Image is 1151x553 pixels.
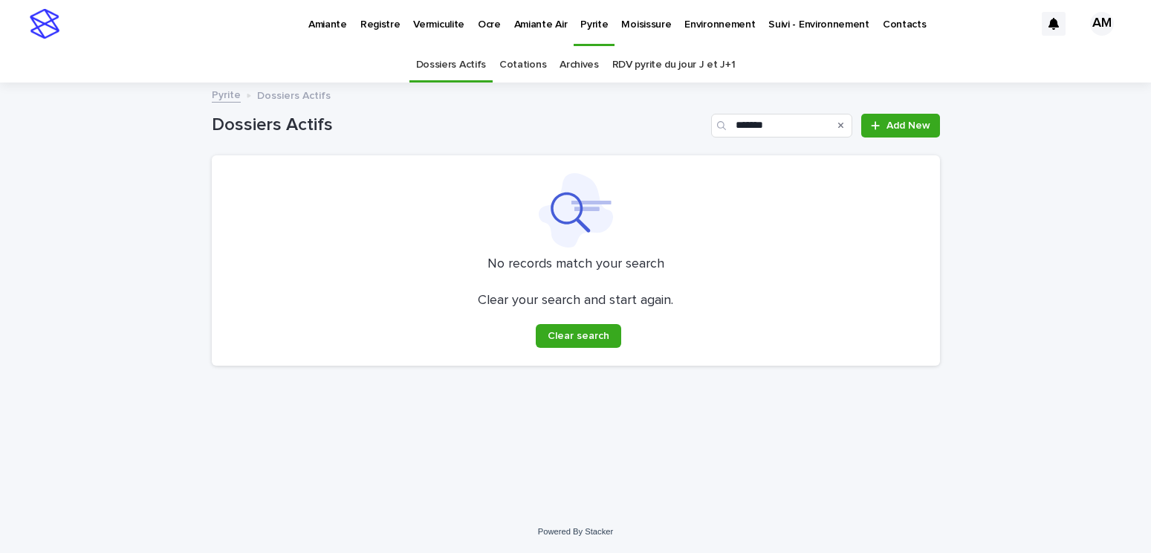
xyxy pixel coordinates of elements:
[1090,12,1114,36] div: AM
[416,48,486,83] a: Dossiers Actifs
[538,527,613,536] a: Powered By Stacker
[230,256,922,273] p: No records match your search
[560,48,599,83] a: Archives
[861,114,939,138] a: Add New
[30,9,59,39] img: stacker-logo-s-only.png
[478,293,673,309] p: Clear your search and start again.
[886,120,930,131] span: Add New
[212,85,241,103] a: Pyrite
[499,48,546,83] a: Cotations
[548,331,609,341] span: Clear search
[536,324,621,348] button: Clear search
[711,114,852,138] input: Search
[212,114,706,136] h1: Dossiers Actifs
[257,86,331,103] p: Dossiers Actifs
[612,48,736,83] a: RDV pyrite du jour J et J+1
